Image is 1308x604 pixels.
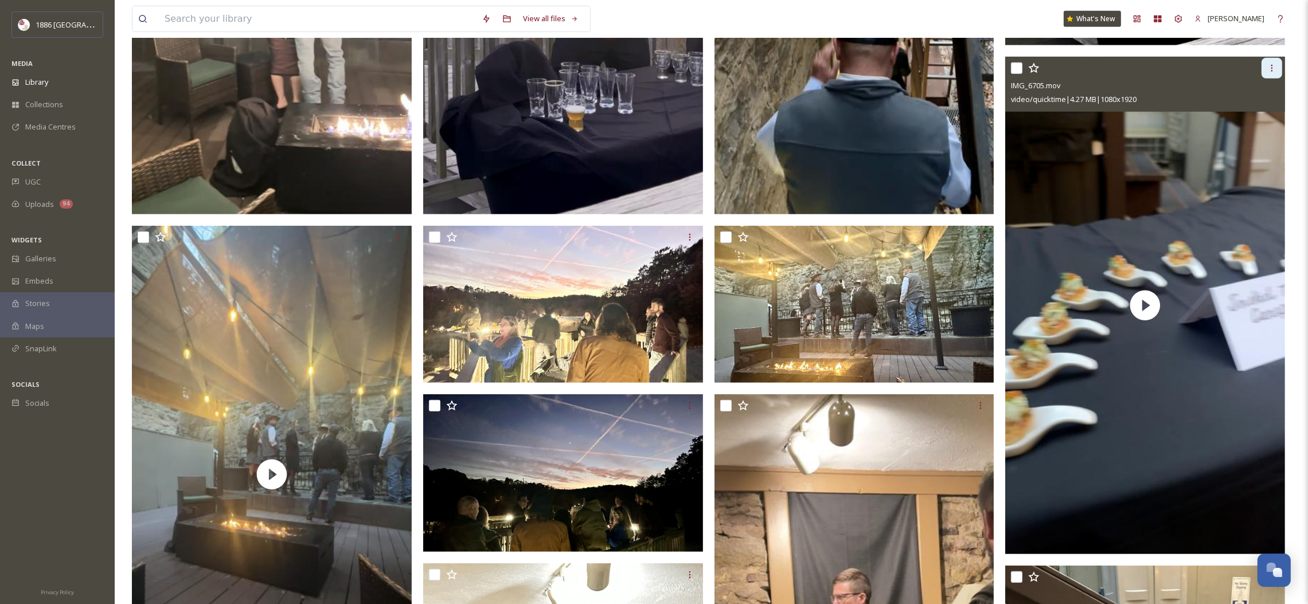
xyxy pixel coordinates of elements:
[1064,11,1121,27] a: What's New
[18,19,30,30] img: logos.png
[11,380,40,389] span: SOCIALS
[1189,7,1270,30] a: [PERSON_NAME]
[60,199,73,209] div: 94
[25,321,44,332] span: Maps
[25,276,53,287] span: Embeds
[11,59,33,68] span: MEDIA
[1011,80,1060,91] span: IMG_6705.mov
[1258,554,1291,587] button: Open Chat
[36,19,126,30] span: 1886 [GEOGRAPHIC_DATA]
[25,121,76,132] span: Media Centres
[25,253,56,264] span: Galleries
[11,236,42,244] span: WIDGETS
[25,177,41,187] span: UGC
[25,199,54,210] span: Uploads
[41,589,74,596] span: Privacy Policy
[423,226,703,383] img: IMG_6710.jpeg
[159,6,476,32] input: Search your library
[25,298,50,309] span: Stories
[25,77,48,88] span: Library
[25,343,57,354] span: SnapLink
[1011,94,1137,104] span: video/quicktime | 4.27 MB | 1080 x 1920
[25,398,49,409] span: Socials
[25,99,63,110] span: Collections
[423,394,703,552] img: IMG_6709.jpeg
[1208,13,1264,23] span: [PERSON_NAME]
[517,7,584,30] a: View all files
[11,159,41,167] span: COLLECT
[41,585,74,598] a: Privacy Policy
[1005,57,1285,554] img: thumbnail
[714,226,994,383] img: IMG_6706.jpeg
